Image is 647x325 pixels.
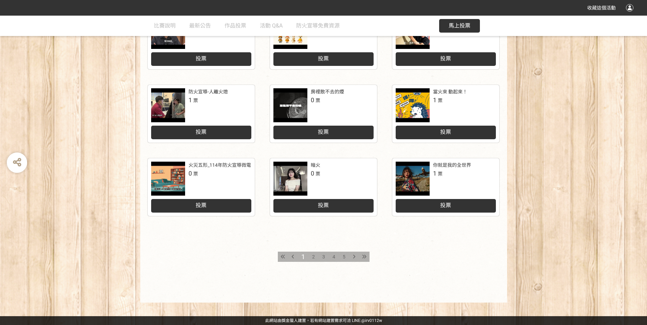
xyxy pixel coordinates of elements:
span: 投票 [440,202,451,209]
span: 1 [188,96,192,104]
span: 投票 [196,202,206,209]
a: @irv0112w [361,318,382,323]
span: 1 [433,170,436,177]
div: 防火宣導-人離火熄 [188,88,228,95]
span: 可洽 LINE: [265,318,382,323]
a: 作品投票 [224,16,246,36]
a: 防火宣導-人離火熄1票投票 [148,85,255,143]
span: 投票 [318,129,329,135]
span: 1 [301,253,305,261]
a: 房裡散不去的煙0票投票 [270,85,377,143]
span: 票 [316,171,320,177]
span: 投票 [196,55,206,62]
span: 投票 [196,129,206,135]
div: 火災五形_114年防火宣導微電影徵選競賽 [188,162,275,169]
div: 當火來 動起來！ [433,88,467,95]
div: 暗火 [311,162,320,169]
span: 最新公告 [189,22,211,29]
a: 火災五形_114年防火宣導微電影徵選競賽0票投票 [148,158,255,216]
a: 你就是我的全世界1票投票 [392,158,499,216]
a: 此網站由獎金獵人建置，若有網站建置需求 [265,318,343,323]
a: 防火生存遊戲44票投票 [392,12,499,69]
a: 睡得安心真實力1票投票 [148,12,255,69]
a: 最新公告 [189,16,211,36]
span: 4 [333,254,335,259]
span: 2 [312,254,315,259]
span: 0 [311,96,314,104]
div: 你就是我的全世界 [433,162,471,169]
a: 防火宣導免費資源 [296,16,340,36]
span: 活動 Q&A [260,22,283,29]
span: 比賽說明 [154,22,176,29]
div: 房裡散不去的煙 [311,88,344,95]
span: 投票 [318,202,329,209]
span: 投票 [318,55,329,62]
a: 勇氣小隊 · 火場大作戰2票投票 [270,12,377,69]
span: 收藏這個活動 [587,5,616,11]
span: 作品投票 [224,22,246,29]
span: 票 [316,98,320,103]
span: 0 [188,170,192,177]
span: 1 [433,96,436,104]
span: 5 [343,254,345,259]
button: 馬上投票 [439,19,480,33]
a: 當火來 動起來！1票投票 [392,85,499,143]
span: 馬上投票 [449,22,470,29]
a: 活動 Q&A [260,16,283,36]
span: 投票 [440,55,451,62]
a: 暗火0票投票 [270,158,377,216]
span: 投票 [440,129,451,135]
span: 0 [311,170,314,177]
span: 票 [193,98,198,103]
span: 票 [193,171,198,177]
span: 票 [438,171,443,177]
span: 3 [322,254,325,259]
a: 比賽說明 [154,16,176,36]
span: 防火宣導免費資源 [296,22,340,29]
span: 票 [438,98,443,103]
